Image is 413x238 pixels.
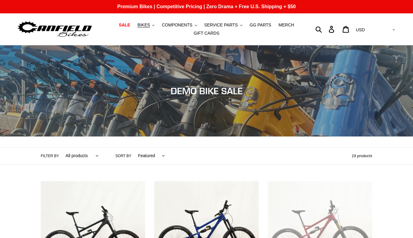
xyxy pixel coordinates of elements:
[119,22,130,28] span: SALE
[250,22,271,28] span: GG PARTS
[279,22,294,28] span: MERCH
[247,21,274,29] a: GG PARTS
[201,21,245,29] button: SERVICE PARTS
[116,21,133,29] a: SALE
[352,153,372,158] span: 19 products
[41,153,59,159] label: Filter by
[116,153,131,159] label: Sort by
[171,85,243,96] span: DEMO BIKE SALE
[191,29,223,37] a: GIFT CARDS
[137,22,150,28] span: BIKES
[134,21,158,29] button: BIKES
[194,31,220,36] span: GIFT CARDS
[159,21,200,29] button: COMPONENTS
[204,22,238,28] span: SERVICE PARTS
[276,21,297,29] a: MERCH
[162,22,192,28] span: COMPONENTS
[17,20,93,39] img: Canfield Bikes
